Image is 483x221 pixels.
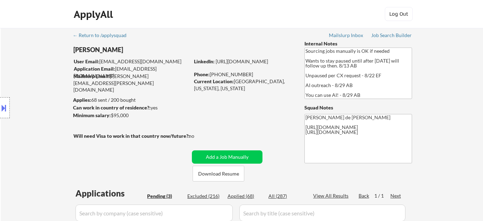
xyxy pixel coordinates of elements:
strong: Phone: [194,71,210,77]
div: [GEOGRAPHIC_DATA], [US_STATE], [US_STATE] [194,78,293,92]
div: View All Results [313,192,351,199]
div: Internal Notes [304,40,412,47]
div: All (287) [268,193,303,200]
div: [PERSON_NAME] [73,45,217,54]
a: Job Search Builder [371,33,412,40]
div: Job Search Builder [371,33,412,38]
div: Excluded (216) [187,193,222,200]
div: Mailslurp Inbox [329,33,364,38]
div: Pending (3) [147,193,182,200]
a: ← Return to /applysquad [73,33,133,40]
div: yes [73,104,187,111]
div: [EMAIL_ADDRESS][DOMAIN_NAME] [74,58,189,65]
strong: Will need Visa to work in that country now/future?: [73,133,190,139]
div: 68 sent / 200 bought [73,97,189,104]
a: [URL][DOMAIN_NAME] [216,58,268,64]
div: Squad Notes [304,104,412,111]
div: $95,000 [73,112,189,119]
strong: LinkedIn: [194,58,215,64]
a: Mailslurp Inbox [329,33,364,40]
div: ← Return to /applysquad [73,33,133,38]
div: 1 / 1 [374,192,390,199]
div: no [189,133,209,140]
div: ApplyAll [74,8,115,20]
button: Add a Job Manually [192,150,262,164]
div: Next [390,192,402,199]
div: Applied (68) [228,193,262,200]
div: Back [359,192,370,199]
button: Download Resume [193,166,244,181]
button: Log Out [385,7,413,21]
div: [PERSON_NAME][EMAIL_ADDRESS][PERSON_NAME][DOMAIN_NAME] [73,73,189,93]
strong: Current Location: [194,78,234,84]
div: [PHONE_NUMBER] [194,71,293,78]
div: Applications [75,189,145,198]
div: [EMAIL_ADDRESS][DOMAIN_NAME] [74,65,189,79]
